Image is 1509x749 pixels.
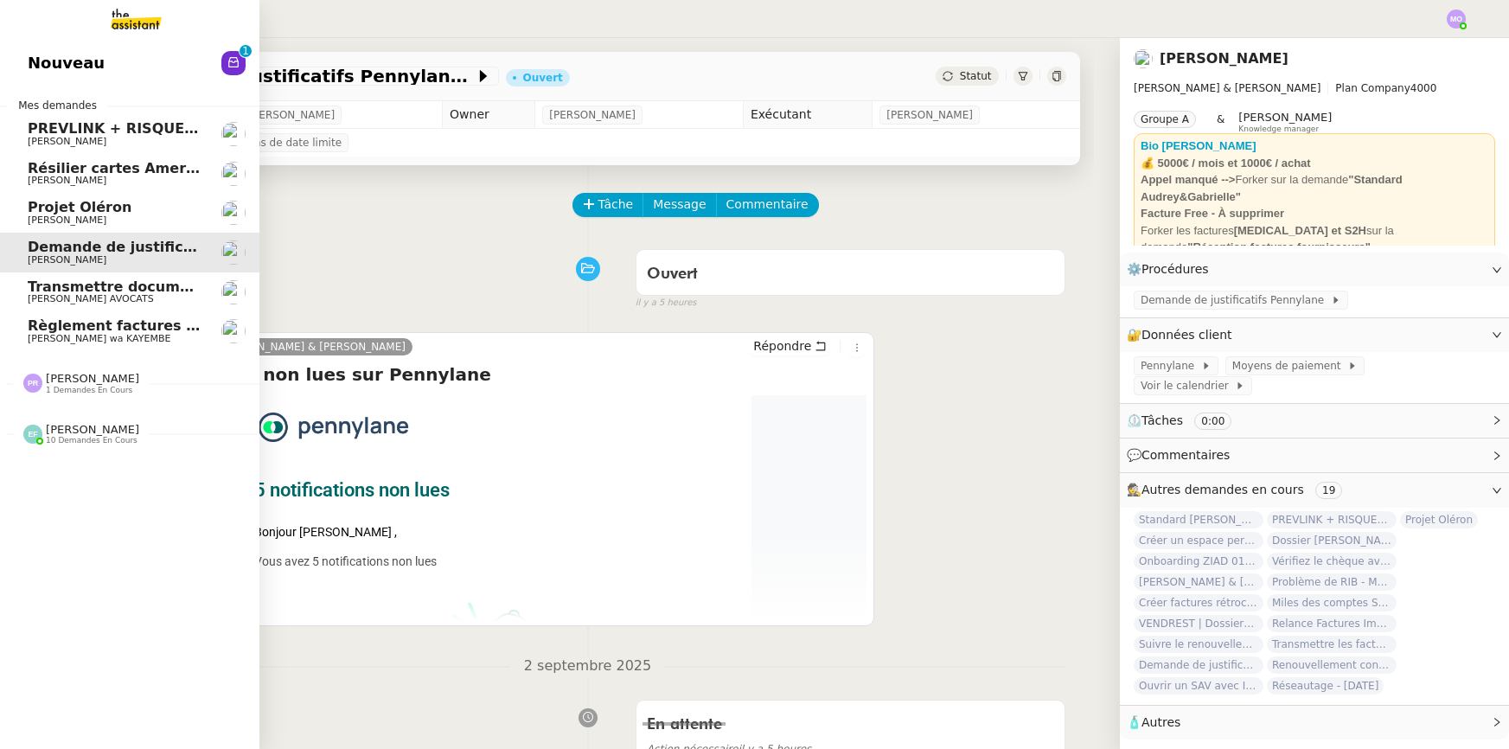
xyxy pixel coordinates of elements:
a: Bio [PERSON_NAME] [1141,139,1256,152]
span: Mes demandes [8,97,107,114]
span: il y a 5 heures [636,296,697,310]
span: Créer un espace personnel sur SYLAé [1134,532,1263,549]
p: 1 [242,45,249,61]
strong: [MEDICAL_DATA] et S2H [1234,224,1366,237]
button: Message [643,193,716,217]
span: Statut [960,70,992,82]
span: Onboarding ZIAD 01/09 [1134,553,1263,570]
h4: 5 notifications non lues sur Pennylane [118,362,867,387]
span: ⏲️ [1127,413,1246,427]
td: Exécutant [743,101,872,129]
span: Réseautage - [DATE] [1267,677,1384,695]
span: Projet Oléron [1400,511,1478,528]
span: [PERSON_NAME] AVOCATS [28,293,154,304]
span: [PERSON_NAME] [28,254,106,266]
span: Tâche [598,195,634,214]
span: [PERSON_NAME] [46,372,139,385]
strong: "Réception factures fournisseurs" [1187,240,1371,253]
img: users%2F747wGtPOU8c06LfBMyRxetZoT1v2%2Favatar%2Fnokpict.jpg [221,280,246,304]
nz-tag: 19 [1315,482,1342,499]
div: ⏲️Tâches 0:00 [1120,404,1509,438]
span: [PERSON_NAME] [248,106,335,124]
strong: Appel manqué --> [1141,173,1235,186]
strong: Facture Free - À supprimer [1141,207,1284,220]
img: users%2FfjlNmCTkLiVoA3HQjY3GA5JXGxb2%2Favatar%2Fstarofservice_97480retdsc0392.png [221,240,246,265]
span: Transmettre documents URSSAF au Cabinet Delery [28,278,425,295]
span: Miles des comptes Skywards et Flying Blue [1267,594,1397,611]
span: Demande de justificatifs Pennylane [1141,291,1331,309]
span: Transmettre les factures sur [PERSON_NAME] [1267,636,1397,653]
span: VENDREST | Dossiers Drive - SCI Gabrielle [1134,615,1263,632]
span: [PERSON_NAME] wa KAYEMBE [28,333,170,344]
span: Projet Oléron [28,199,131,215]
span: Autres demandes en cours [1141,483,1304,496]
span: Procédures [1141,262,1209,276]
span: Demande de justificatifs Pennylane - août 2025 [1134,656,1263,674]
a: [PERSON_NAME] [1160,50,1288,67]
span: Commentaires [1141,448,1230,462]
span: [PERSON_NAME] & [PERSON_NAME] : Tenue comptable - Documents et justificatifs à fournir [1134,573,1263,591]
img: users%2FfjlNmCTkLiVoA3HQjY3GA5JXGxb2%2Favatar%2Fstarofservice_97480retdsc0392.png [221,122,246,146]
div: 💬Commentaires [1120,439,1509,472]
span: [PERSON_NAME] [28,175,106,186]
span: Renouvellement contrat Opale STOCCO [1267,656,1397,674]
span: Créer factures rétrocommission Atelier Courbettes [1134,594,1263,611]
nz-tag: Groupe A [1134,111,1196,128]
span: Standard [PERSON_NAME] [1134,511,1263,528]
span: [PERSON_NAME] [1238,111,1332,124]
span: 💬 [1127,448,1237,462]
span: 2 septembre 2025 [510,655,665,678]
div: 🧴Autres [1120,706,1509,739]
span: [PERSON_NAME] [46,423,139,436]
strong: 💰 5000€ / mois et 1000€ / achat [1141,157,1311,170]
div: Ouvert [523,73,563,83]
app-user-label: Knowledge manager [1238,111,1332,133]
div: Vous avez 5 notifications non lues [254,551,730,572]
span: Commentaire [726,195,809,214]
span: [PERSON_NAME] [886,106,973,124]
span: Résilier cartes American Express [28,160,284,176]
span: Problème de RIB - MATELAS FRANCAIS [1267,573,1397,591]
span: [PERSON_NAME] & [PERSON_NAME] [1134,82,1320,94]
span: 1 demandes en cours [46,386,132,395]
span: Moyens de paiement [1232,357,1347,374]
span: Message [653,195,706,214]
button: Répondre [747,336,833,355]
nz-tag: 0:00 [1194,413,1231,430]
img: users%2FfjlNmCTkLiVoA3HQjY3GA5JXGxb2%2Favatar%2Fstarofservice_97480retdsc0392.png [1134,49,1153,68]
div: Forker sur la demande [1141,171,1488,205]
span: PREVLINK + RISQUES PROFESSIONNELS [28,120,338,137]
span: & [1217,111,1224,133]
img: users%2FgeBNsgrICCWBxRbiuqfStKJvnT43%2Favatar%2F643e594d886881602413a30f_1666712378186.jpeg [221,162,246,186]
div: ⚙️Procédures [1120,253,1509,286]
img: Pennylane logo [254,413,414,442]
img: notification_size_m_light-278228b6c76dbbb5c16d682a39362906556fbc12669f0577a4adceddbf26724b.png [423,589,561,727]
button: Tâche [572,193,644,217]
span: Vérifiez le chèque avec La Redoute [1267,553,1397,570]
td: Owner [443,101,535,129]
span: Ouvert [647,266,698,282]
span: Demande de justificatifs Pennylane - [DATE] [117,67,475,85]
span: Pas de date limite [248,134,342,151]
span: Dossier [PERSON_NAME] / OPCO / Mediaschool - erreur de SIRET + résiliation contrat [1267,532,1397,549]
img: users%2F47wLulqoDhMx0TTMwUcsFP5V2A23%2Favatar%2Fnokpict-removebg-preview-removebg-preview.png [221,319,246,343]
span: 🔐 [1127,325,1239,345]
img: svg [1447,10,1466,29]
span: [PERSON_NAME] [549,106,636,124]
div: 5 notifications non lues [254,477,730,504]
a: [PERSON_NAME] & [PERSON_NAME] [212,339,412,355]
span: [PERSON_NAME] [28,214,106,226]
img: users%2FfjlNmCTkLiVoA3HQjY3GA5JXGxb2%2Favatar%2Fstarofservice_97480retdsc0392.png [221,201,246,225]
span: Plan Company [1335,82,1410,94]
span: Règlement factures ORANGE - [DATE] [28,317,320,334]
span: ⚙️ [1127,259,1217,279]
strong: "Standard Audrey&Gabrielle" [1141,173,1403,203]
span: Nouveau [28,50,105,76]
img: svg [23,374,42,393]
span: Demande de justificatifs Pennylane - [DATE] [28,239,373,255]
span: 🕵️ [1127,483,1349,496]
span: Autres [1141,715,1180,729]
div: 🕵️Autres demandes en cours 19 [1120,473,1509,507]
span: Données client [1141,328,1232,342]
